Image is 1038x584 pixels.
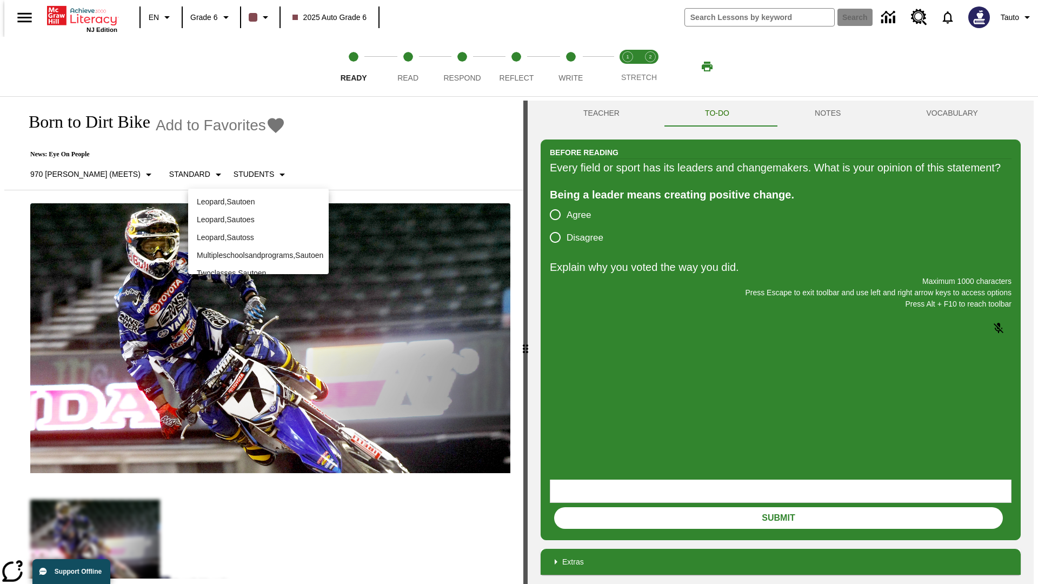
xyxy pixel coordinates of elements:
p: Leopard , Sautoss [197,232,320,243]
p: Leopard , Sautoen [197,196,320,208]
p: Twoclasses , Sautoen [197,268,320,279]
p: Leopard , Sautoes [197,214,320,225]
p: Multipleschoolsandprograms , Sautoen [197,250,320,261]
body: Explain why you voted the way you did. Maximum 1000 characters Press Alt + F10 to reach toolbar P... [4,9,158,18]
